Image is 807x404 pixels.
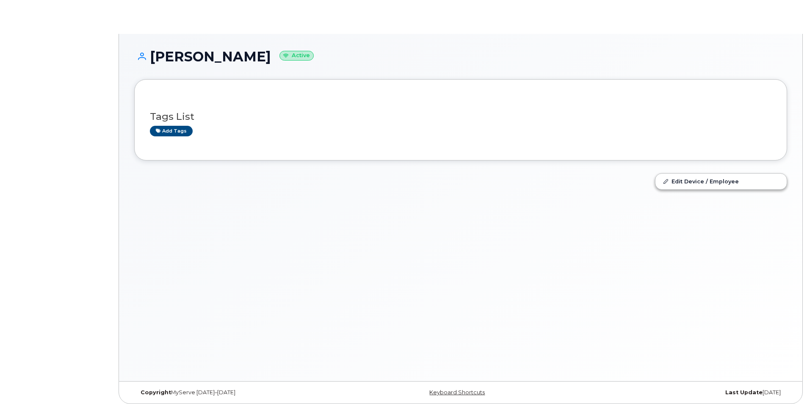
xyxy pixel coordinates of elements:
[150,111,771,122] h3: Tags List
[655,174,787,189] a: Edit Device / Employee
[429,389,485,396] a: Keyboard Shortcuts
[134,49,787,64] h1: [PERSON_NAME]
[141,389,171,396] strong: Copyright
[150,126,193,136] a: Add tags
[569,389,787,396] div: [DATE]
[134,389,352,396] div: MyServe [DATE]–[DATE]
[279,51,314,61] small: Active
[725,389,763,396] strong: Last Update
